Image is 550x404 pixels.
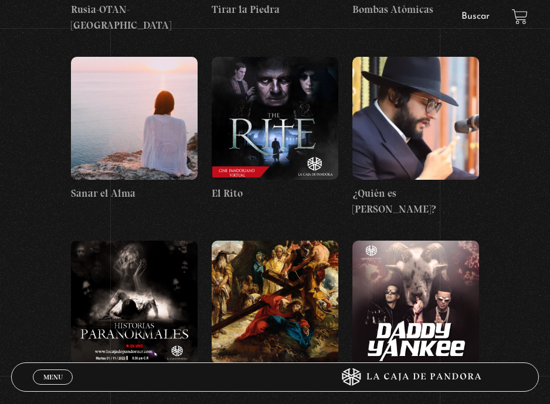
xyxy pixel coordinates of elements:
h4: Rusia-OTAN-[GEOGRAPHIC_DATA] [71,2,198,33]
span: Cerrar [39,384,67,392]
a: Sanar el Alma [71,57,198,201]
a: [PERSON_NAME] [352,241,479,385]
a: Historias Paranormales [71,241,198,385]
h4: Bombas Atómicas [352,2,479,18]
h4: Sanar el Alma [71,186,198,201]
a: El Rito [212,57,338,201]
a: View your shopping cart [512,9,528,25]
a: Buscar [461,12,490,21]
a: Golgota [212,241,338,385]
a: ¿Quién es [PERSON_NAME]? [352,57,479,217]
span: Menu [43,374,63,381]
h4: El Rito [212,186,338,201]
h4: ¿Quién es [PERSON_NAME]? [352,186,479,217]
h4: Tirar la Piedra [212,2,338,18]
